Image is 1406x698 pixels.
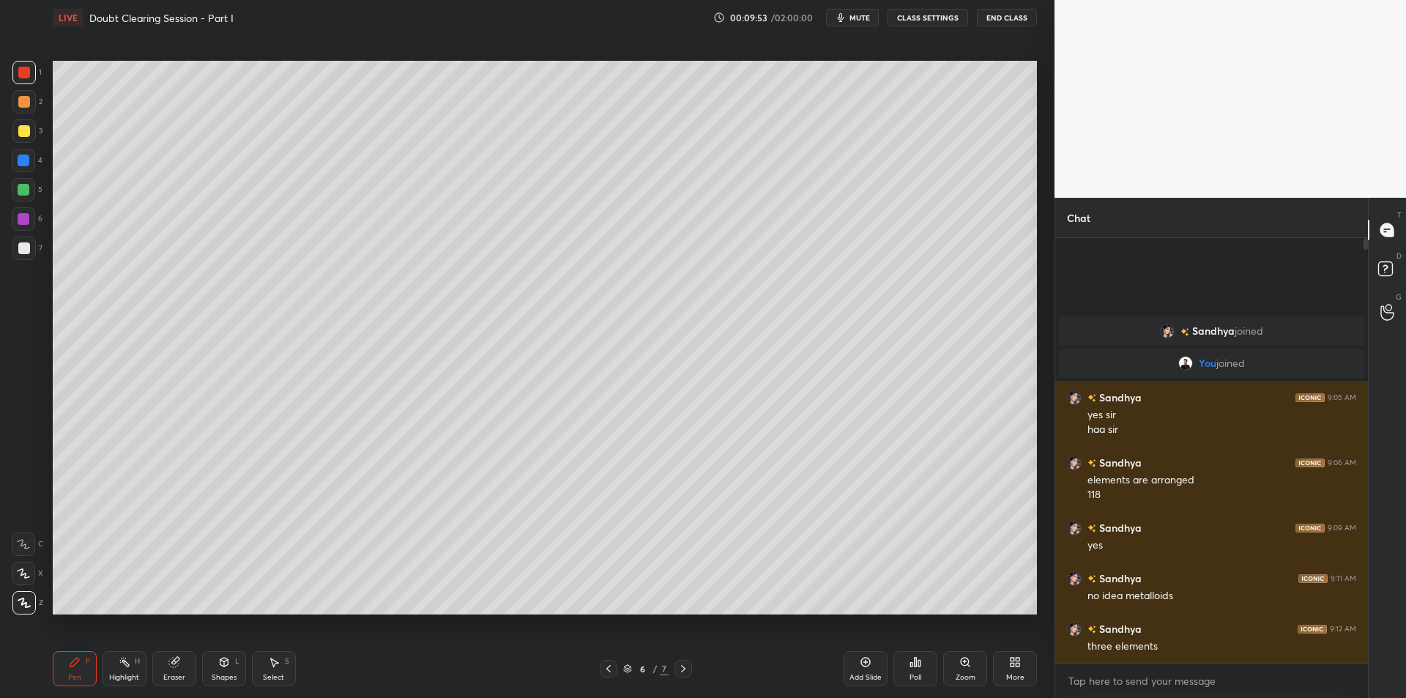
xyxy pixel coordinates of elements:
[1087,473,1356,488] div: elements are arranged
[12,61,42,84] div: 1
[1328,393,1356,402] div: 9:05 AM
[1087,538,1356,553] div: yes
[1330,625,1356,634] div: 9:12 AM
[12,237,42,260] div: 7
[12,149,42,172] div: 4
[1087,394,1096,402] img: no-rating-badge.077c3623.svg
[1192,325,1235,337] span: Sandhya
[163,674,185,681] div: Eraser
[1067,622,1082,636] img: 085bd21922ea4424b33eb54cb4e3aef1.jpg
[888,9,968,26] button: CLASS SETTINGS
[1096,455,1142,470] h6: Sandhya
[235,658,239,665] div: L
[109,674,139,681] div: Highlight
[1087,589,1356,604] div: no idea metalloids
[1087,459,1096,467] img: no-rating-badge.077c3623.svg
[53,9,83,26] div: LIVE
[1067,390,1082,405] img: 085bd21922ea4424b33eb54cb4e3aef1.jpg
[660,662,669,675] div: 7
[12,532,43,556] div: C
[1235,325,1263,337] span: joined
[263,674,284,681] div: Select
[1295,524,1325,532] img: iconic-dark.1390631f.png
[12,562,43,585] div: X
[956,674,975,681] div: Zoom
[849,12,870,23] span: mute
[135,658,140,665] div: H
[1396,250,1402,261] p: D
[1067,571,1082,586] img: 085bd21922ea4424b33eb54cb4e3aef1.jpg
[1087,639,1356,654] div: three elements
[1087,423,1356,437] div: haa sir
[1178,356,1193,371] img: a23c7d1b6cba430992ed97ba714bd577.jpg
[1006,674,1024,681] div: More
[1087,488,1356,502] div: 118
[86,658,90,665] div: P
[1096,390,1142,405] h6: Sandhya
[652,664,657,673] div: /
[849,674,882,681] div: Add Slide
[1295,393,1325,402] img: iconic-dark.1390631f.png
[635,664,650,673] div: 6
[1055,198,1102,237] p: Chat
[1087,575,1096,583] img: no-rating-badge.077c3623.svg
[212,674,237,681] div: Shapes
[1087,408,1356,423] div: yes sir
[12,207,42,231] div: 6
[1180,328,1189,336] img: no-rating-badge.077c3623.svg
[1199,357,1216,369] span: You
[12,119,42,143] div: 3
[12,591,43,615] div: Z
[826,9,879,26] button: mute
[910,674,921,681] div: Poll
[1295,458,1325,467] img: iconic-dark.1390631f.png
[1328,524,1356,532] div: 9:09 AM
[1397,209,1402,220] p: T
[12,178,42,201] div: 5
[89,11,234,25] h4: Doubt Clearing Session - Part I
[1067,456,1082,470] img: 085bd21922ea4424b33eb54cb4e3aef1.jpg
[1396,292,1402,302] p: G
[68,674,81,681] div: Pen
[1096,571,1142,586] h6: Sandhya
[1067,521,1082,535] img: 085bd21922ea4424b33eb54cb4e3aef1.jpg
[12,90,42,114] div: 2
[1298,625,1327,634] img: iconic-dark.1390631f.png
[285,658,289,665] div: S
[1087,625,1096,634] img: no-rating-badge.077c3623.svg
[1160,324,1175,338] img: 085bd21922ea4424b33eb54cb4e3aef1.jpg
[1096,520,1142,535] h6: Sandhya
[1298,574,1328,583] img: iconic-dark.1390631f.png
[977,9,1037,26] button: End Class
[1096,621,1142,636] h6: Sandhya
[1055,313,1368,663] div: grid
[1328,458,1356,467] div: 9:06 AM
[1331,574,1356,583] div: 9:11 AM
[1216,357,1245,369] span: joined
[1087,524,1096,532] img: no-rating-badge.077c3623.svg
